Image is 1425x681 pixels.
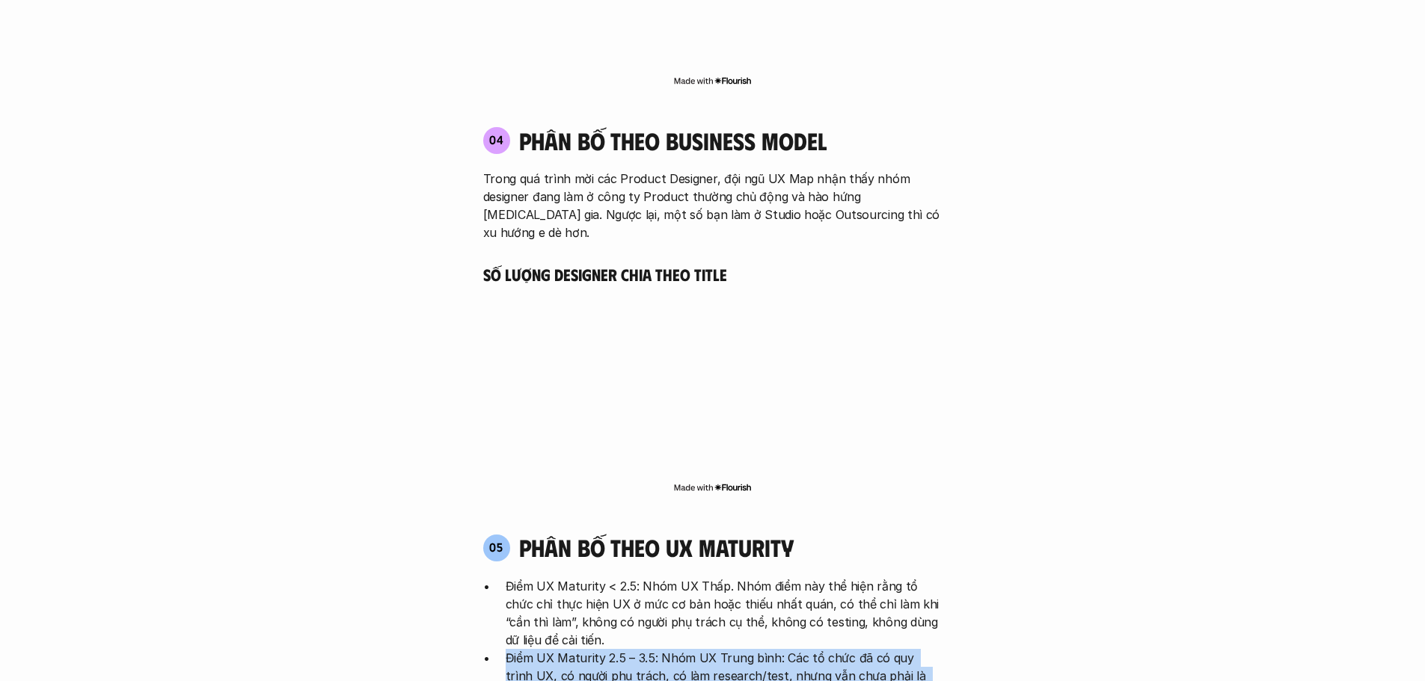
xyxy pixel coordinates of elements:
[519,533,794,561] h4: phân bố theo ux maturity
[673,481,752,493] img: Made with Flourish
[506,577,943,649] p: Điểm UX Maturity < 2.5: Nhóm UX Thấp. Nhóm điểm này thể hiện rằng tổ chức chỉ thực hiện UX ở mức ...
[519,126,827,155] h4: phân bố theo business model
[673,75,752,87] img: Made with Flourish
[470,284,956,478] iframe: Interactive or visual content
[489,134,504,146] p: 04
[483,264,943,285] h5: Số lượng Designer chia theo Title
[483,170,943,241] p: Trong quá trình mời các Product Designer, đội ngũ UX Map nhận thấy nhóm designer đang làm ở công ...
[489,541,503,553] p: 05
